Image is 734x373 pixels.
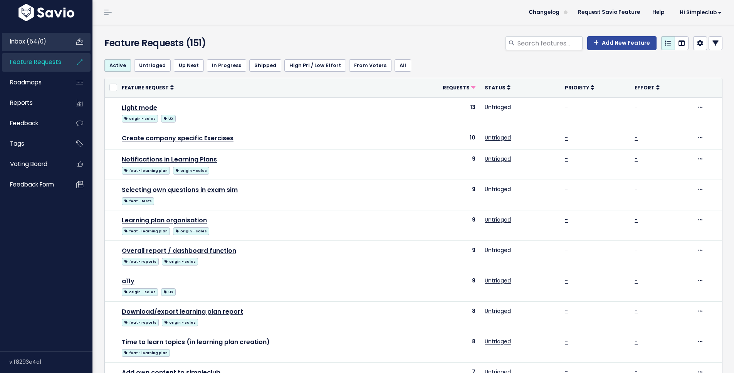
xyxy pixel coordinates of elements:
[122,115,158,123] span: origin - sales
[404,210,480,240] td: 9
[10,37,46,45] span: Inbox (54/0)
[162,258,198,265] span: origin - sales
[122,258,159,265] span: feat - reports
[635,84,655,91] span: Effort
[485,84,511,91] a: Status
[517,36,583,50] input: Search features...
[174,59,204,72] a: Up Next
[161,288,176,296] span: UX
[122,246,236,255] a: Overall report / dashboard function
[2,74,64,91] a: Roadmaps
[670,7,728,18] a: Hi simpleclub
[635,338,638,345] a: -
[161,113,176,123] a: UX
[404,128,480,149] td: 10
[10,99,33,107] span: Reports
[565,338,568,345] a: -
[635,103,638,111] a: -
[485,84,506,91] span: Status
[122,134,233,143] a: Create company specific Exercises
[134,59,171,72] a: Untriaged
[646,7,670,18] a: Help
[207,59,246,72] a: In Progress
[122,167,170,175] span: feat - learning plan
[104,59,722,72] ul: Filter feature requests
[122,256,159,266] a: feat - reports
[565,216,568,223] a: -
[162,317,198,327] a: origin - sales
[485,134,511,141] a: Untriaged
[122,348,170,357] a: feat - learning plan
[122,277,134,286] a: a11y
[10,139,24,148] span: Tags
[2,155,64,173] a: Voting Board
[2,53,64,71] a: Feature Requests
[173,226,209,235] a: origin - sales
[122,338,270,346] a: Time to learn topics (in learning plan creation)
[173,227,209,235] span: origin - sales
[485,185,511,193] a: Untriaged
[529,10,559,15] span: Changelog
[404,332,480,362] td: 8
[635,185,638,193] a: -
[122,113,158,123] a: origin - sales
[587,36,657,50] a: Add New Feature
[17,4,76,21] img: logo-white.9d6f32f41409.svg
[173,165,209,175] a: origin - sales
[565,246,568,254] a: -
[122,103,157,112] a: Light mode
[485,246,511,254] a: Untriaged
[122,349,170,357] span: feat - learning plan
[122,84,174,91] a: Feature Request
[10,58,61,66] span: Feature Requests
[122,288,158,296] span: origin - sales
[635,155,638,163] a: -
[565,134,568,141] a: -
[2,114,64,132] a: Feedback
[2,176,64,193] a: Feedback form
[635,277,638,284] a: -
[485,103,511,111] a: Untriaged
[635,134,638,141] a: -
[485,338,511,345] a: Untriaged
[249,59,281,72] a: Shipped
[572,7,646,18] a: Request Savio Feature
[565,103,568,111] a: -
[122,226,170,235] a: feat - learning plan
[122,317,159,327] a: feat - reports
[443,84,475,91] a: Requests
[122,319,159,326] span: feat - reports
[404,180,480,210] td: 9
[2,33,64,50] a: Inbox (54/0)
[485,277,511,284] a: Untriaged
[565,277,568,284] a: -
[349,59,391,72] a: From Voters
[10,160,47,168] span: Voting Board
[162,319,198,326] span: origin - sales
[443,84,470,91] span: Requests
[10,78,42,86] span: Roadmaps
[404,149,480,180] td: 9
[404,240,480,271] td: 9
[565,84,594,91] a: Priority
[395,59,411,72] a: All
[635,307,638,315] a: -
[122,165,170,175] a: feat - learning plan
[635,246,638,254] a: -
[485,307,511,315] a: Untriaged
[122,216,207,225] a: Learning plan organisation
[104,59,131,72] a: Active
[10,180,54,188] span: Feedback form
[161,115,176,123] span: UX
[122,185,238,194] a: Selecting own questions in exam sim
[9,352,92,372] div: v.f8293e4a1
[161,287,176,296] a: UX
[122,227,170,235] span: feat - learning plan
[122,155,217,164] a: Notifications in Learning Plans
[122,196,154,205] a: feat - tests
[122,287,158,296] a: origin - sales
[173,167,209,175] span: origin - sales
[404,97,480,128] td: 13
[10,119,38,127] span: Feedback
[2,135,64,153] a: Tags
